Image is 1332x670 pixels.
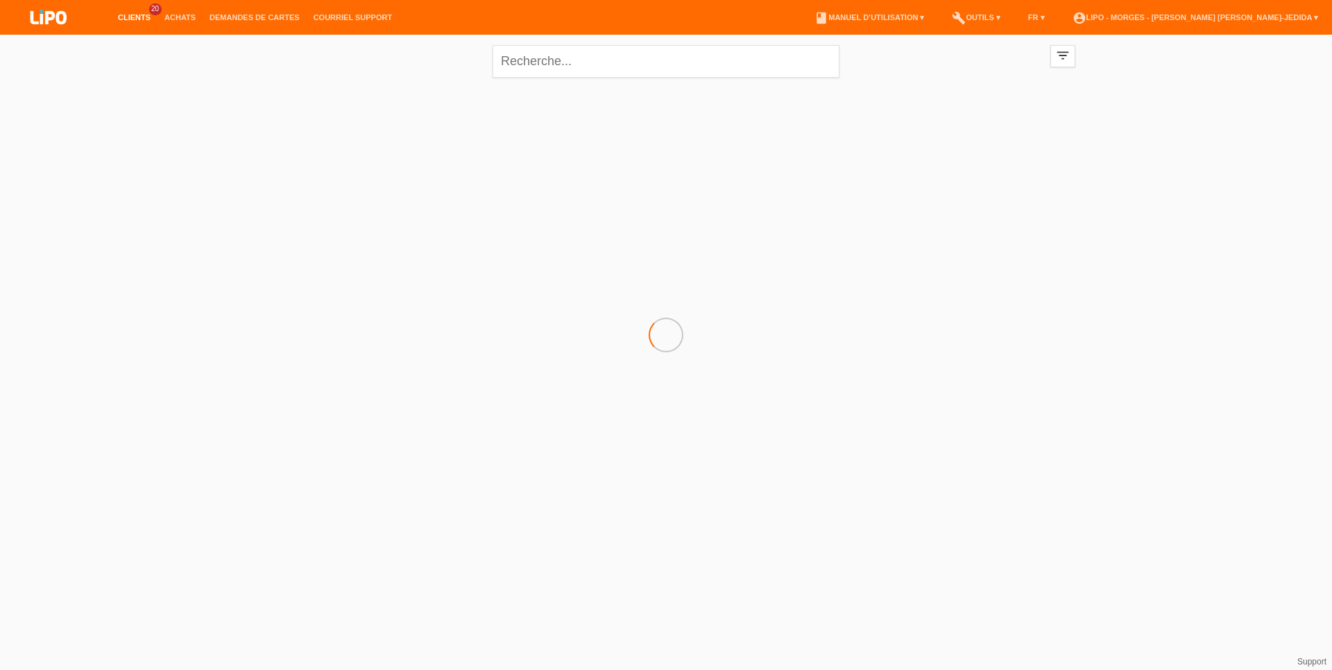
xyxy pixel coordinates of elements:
a: buildOutils ▾ [945,13,1007,22]
a: bookManuel d’utilisation ▾ [808,13,931,22]
a: Clients [111,13,157,22]
a: Support [1297,657,1326,667]
a: account_circleLIPO - Morges - [PERSON_NAME] [PERSON_NAME]-Jedida ▾ [1066,13,1325,22]
i: build [952,11,966,25]
a: Demandes de cartes [203,13,307,22]
i: account_circle [1073,11,1086,25]
i: filter_list [1055,48,1070,63]
input: Recherche... [493,45,839,78]
a: Achats [157,13,203,22]
a: LIPO pay [14,28,83,39]
a: Courriel Support [307,13,399,22]
i: book [814,11,828,25]
a: FR ▾ [1021,13,1052,22]
span: 20 [149,3,162,15]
